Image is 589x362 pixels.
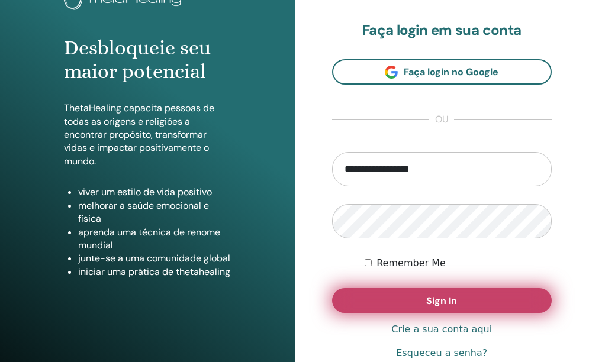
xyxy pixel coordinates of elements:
a: Esqueceu a senha? [396,346,487,360]
li: viver um estilo de vida positivo [78,186,231,199]
p: ThetaHealing capacita pessoas de todas as origens e religiões a encontrar propósito, transformar ... [64,102,231,168]
label: Remember Me [376,256,446,270]
li: aprenda uma técnica de renome mundial [78,226,231,253]
li: junte-se a uma comunidade global [78,252,231,265]
h2: Faça login em sua conta [332,22,552,39]
span: Sign In [426,295,457,307]
a: Faça login no Google [332,59,552,85]
li: iniciar uma prática de thetahealing [78,266,231,279]
li: melhorar a saúde emocional e física [78,199,231,226]
button: Sign In [332,288,552,313]
span: ou [429,113,454,127]
div: Keep me authenticated indefinitely or until I manually logout [365,256,552,270]
span: Faça login no Google [404,66,498,78]
h1: Desbloqueie seu maior potencial [64,36,231,85]
a: Crie a sua conta aqui [391,322,492,337]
